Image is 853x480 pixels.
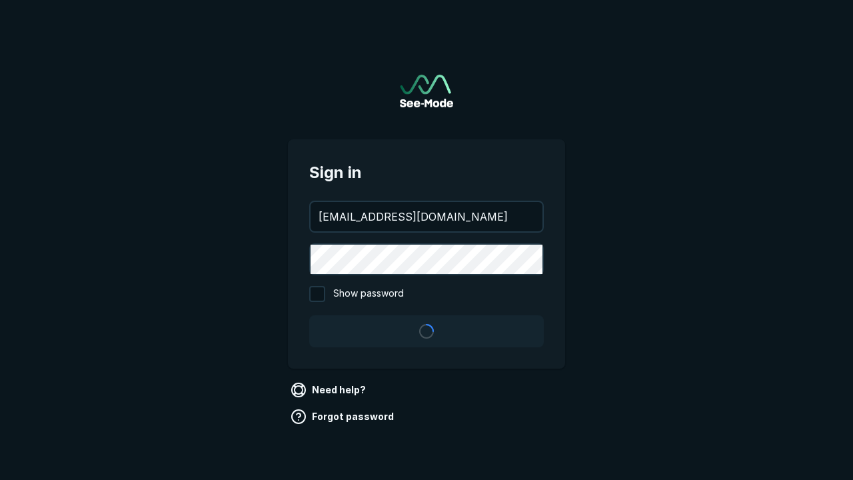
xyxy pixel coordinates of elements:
span: Show password [333,286,404,302]
span: Sign in [309,161,544,185]
a: Go to sign in [400,75,453,107]
a: Need help? [288,379,371,401]
input: your@email.com [311,202,542,231]
img: See-Mode Logo [400,75,453,107]
a: Forgot password [288,406,399,427]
